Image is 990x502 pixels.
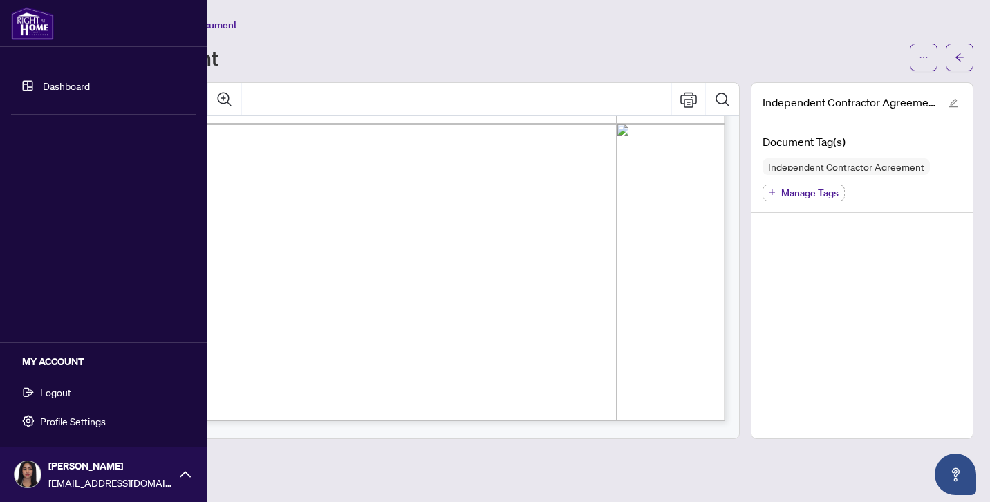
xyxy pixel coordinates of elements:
button: Manage Tags [763,185,845,201]
a: Dashboard [43,80,90,92]
button: Profile Settings [11,409,196,433]
span: Independent Contractor Agreement [763,162,930,171]
span: Profile Settings [40,410,106,432]
span: Logout [40,381,71,403]
span: [PERSON_NAME] [48,458,173,474]
span: Independent Contractor Agreement-ICA EXECUTED.pdf [763,94,935,111]
img: Profile Icon [15,461,41,487]
span: ellipsis [919,53,928,62]
span: Manage Tags [781,188,839,198]
button: Open asap [935,454,976,495]
img: logo [11,7,54,40]
h5: MY ACCOUNT [22,354,196,369]
button: Logout [11,380,196,404]
span: [EMAIL_ADDRESS][DOMAIN_NAME] [48,475,173,490]
span: arrow-left [955,53,964,62]
span: edit [949,98,958,108]
span: plus [769,189,776,196]
h4: Document Tag(s) [763,133,962,150]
